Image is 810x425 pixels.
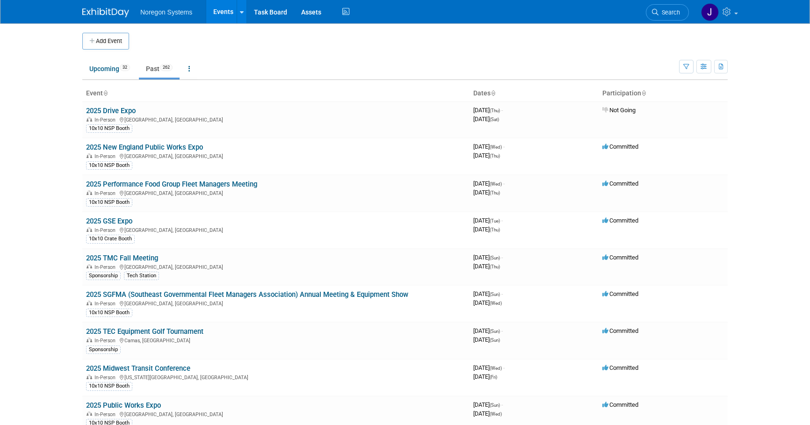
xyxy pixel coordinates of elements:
span: - [501,217,503,224]
span: [DATE] [473,180,505,187]
a: Upcoming32 [82,60,137,78]
span: Committed [602,217,638,224]
span: In-Person [94,411,118,418]
img: In-Person Event [87,301,92,305]
span: [DATE] [473,189,500,196]
span: [DATE] [473,401,503,408]
span: Not Going [602,107,636,114]
span: [DATE] [473,290,503,297]
a: 2025 New England Public Works Expo [86,143,203,151]
span: In-Person [94,153,118,159]
span: In-Person [94,117,118,123]
img: Johana Gil [701,3,719,21]
span: (Sun) [490,292,500,297]
div: Tech Station [124,272,159,280]
div: [GEOGRAPHIC_DATA], [GEOGRAPHIC_DATA] [86,263,466,270]
div: 10x10 NSP Booth [86,161,132,170]
span: [DATE] [473,226,500,233]
img: In-Person Event [87,227,92,232]
span: (Thu) [490,264,500,269]
img: In-Person Event [87,190,92,195]
span: (Fri) [490,375,497,380]
span: [DATE] [473,143,505,150]
div: [US_STATE][GEOGRAPHIC_DATA], [GEOGRAPHIC_DATA] [86,373,466,381]
span: [DATE] [473,336,500,343]
span: (Thu) [490,227,500,232]
div: 10x10 Crate Booth [86,235,135,243]
span: - [501,401,503,408]
span: (Wed) [490,144,502,150]
span: (Wed) [490,366,502,371]
a: 2025 GSE Expo [86,217,132,225]
img: In-Person Event [87,411,92,416]
span: In-Person [94,227,118,233]
span: - [501,254,503,261]
span: - [501,327,503,334]
img: In-Person Event [87,338,92,342]
span: [DATE] [473,254,503,261]
img: ExhibitDay [82,8,129,17]
span: [DATE] [473,107,503,114]
span: - [503,180,505,187]
img: In-Person Event [87,264,92,269]
span: (Sun) [490,329,500,334]
a: 2025 Drive Expo [86,107,136,115]
div: [GEOGRAPHIC_DATA], [GEOGRAPHIC_DATA] [86,410,466,418]
span: (Wed) [490,411,502,417]
a: Sort by Participation Type [641,89,646,97]
span: In-Person [94,264,118,270]
div: Sponsorship [86,272,121,280]
div: 10x10 NSP Booth [86,309,132,317]
div: Camas, [GEOGRAPHIC_DATA] [86,336,466,344]
span: [DATE] [473,373,497,380]
span: Noregon Systems [140,8,192,16]
span: Search [658,9,680,16]
img: In-Person Event [87,153,92,158]
a: 2025 Midwest Transit Conference [86,364,190,373]
a: 2025 SGFMA (Southeast Governmental Fleet Managers Association) Annual Meeting & Equipment Show [86,290,408,299]
span: Committed [602,401,638,408]
th: Participation [599,86,728,101]
span: (Sun) [490,338,500,343]
span: [DATE] [473,115,499,122]
span: In-Person [94,338,118,344]
span: - [503,143,505,150]
th: Dates [470,86,599,101]
span: [DATE] [473,152,500,159]
a: 2025 Public Works Expo [86,401,161,410]
a: Search [646,4,689,21]
span: (Sat) [490,117,499,122]
span: (Sun) [490,403,500,408]
span: In-Person [94,190,118,196]
span: Committed [602,364,638,371]
a: Past262 [139,60,180,78]
div: Sponsorship [86,346,121,354]
span: Committed [602,180,638,187]
button: Add Event [82,33,129,50]
span: [DATE] [473,217,503,224]
div: 10x10 NSP Booth [86,382,132,390]
a: 2025 TEC Equipment Golf Tournament [86,327,203,336]
img: In-Person Event [87,375,92,379]
span: Committed [602,290,638,297]
div: [GEOGRAPHIC_DATA], [GEOGRAPHIC_DATA] [86,189,466,196]
span: [DATE] [473,299,502,306]
span: Committed [602,143,638,150]
span: - [501,290,503,297]
span: - [503,364,505,371]
div: 10x10 NSP Booth [86,124,132,133]
span: Committed [602,254,638,261]
div: [GEOGRAPHIC_DATA], [GEOGRAPHIC_DATA] [86,226,466,233]
span: (Thu) [490,190,500,195]
span: Committed [602,327,638,334]
img: In-Person Event [87,117,92,122]
span: 262 [160,64,173,71]
span: (Sun) [490,255,500,260]
a: 2025 TMC Fall Meeting [86,254,158,262]
div: [GEOGRAPHIC_DATA], [GEOGRAPHIC_DATA] [86,115,466,123]
span: (Wed) [490,301,502,306]
span: [DATE] [473,327,503,334]
a: 2025 Performance Food Group Fleet Managers Meeting [86,180,257,188]
span: [DATE] [473,364,505,371]
span: (Thu) [490,108,500,113]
